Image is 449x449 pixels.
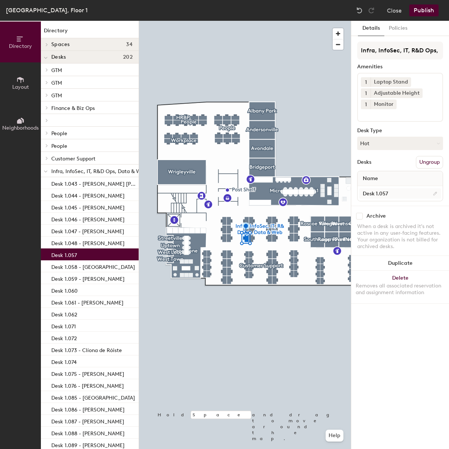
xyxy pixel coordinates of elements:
button: Details [358,21,384,36]
span: Layout [12,84,29,90]
div: Removes all associated reservation and assignment information [356,283,445,296]
p: Desk 1.071 [51,321,76,330]
button: Publish [409,4,439,16]
p: Desk 1.062 [51,309,77,318]
button: Duplicate [351,256,449,271]
p: Desk 1.072 [51,333,77,342]
h1: Directory [41,27,139,38]
p: Desk 1.047 - [PERSON_NAME] [51,226,124,235]
p: Desk 1.061 - [PERSON_NAME] [51,297,123,306]
div: Desk Type [357,128,443,134]
button: Help [326,430,343,442]
p: Desk 1.089 - [PERSON_NAME] [51,440,125,449]
span: Spaces [51,42,70,48]
button: Policies [384,21,412,36]
div: Amenities [357,64,443,70]
p: Desk 1.087 - [PERSON_NAME] [51,416,124,425]
span: GTM [51,67,62,74]
p: Desk 1.086 - [PERSON_NAME] [51,404,125,413]
span: 1 [365,90,367,97]
div: Monitor [371,100,397,109]
span: Neighborhoods [2,125,39,131]
p: Desk 1.088 - [PERSON_NAME] [51,428,125,437]
span: Infra, InfoSec, IT, R&D Ops, Data & Web [51,168,147,175]
p: Desk 1.059 - [PERSON_NAME] [51,274,125,282]
span: GTM [51,92,62,99]
p: Desk 1.085 - [GEOGRAPHIC_DATA] [51,393,135,401]
div: When a desk is archived it's not active in any user-facing features. Your organization is not bil... [357,223,443,250]
span: 1 [365,78,367,86]
p: Desk 1.060 [51,286,78,294]
p: Desk 1.043 - [PERSON_NAME] [PERSON_NAME] [51,179,137,187]
p: Desk 1.045 - [PERSON_NAME] [51,202,125,211]
span: 34 [126,42,133,48]
span: Name [359,172,382,185]
p: Desk 1.058 - [GEOGRAPHIC_DATA] [51,262,135,270]
p: Desk 1.073 - Clíona de Róiste [51,345,122,354]
p: Desk 1.076 - [PERSON_NAME] [51,381,124,389]
button: Ungroup [416,156,443,169]
span: 202 [123,54,133,60]
img: Undo [356,7,363,14]
button: Close [387,4,402,16]
span: 1 [365,101,367,108]
span: Finance & Biz Ops [51,105,95,111]
p: Desk 1.046 - [PERSON_NAME] [51,214,125,223]
span: People [51,130,67,137]
p: Desk 1.048 - [PERSON_NAME] [51,238,125,247]
span: Desks [51,54,66,60]
div: Adjustable Height [371,88,423,98]
p: Desk 1.074 [51,357,77,365]
p: Desk 1.057 [51,250,77,258]
button: Delete [351,271,449,303]
button: Hot [357,137,443,150]
span: People [51,143,67,149]
span: Directory [9,43,32,49]
span: Customer Support [51,156,96,162]
img: Redo [368,7,375,14]
input: Unnamed desk [359,188,441,199]
span: GTM [51,80,62,86]
div: [GEOGRAPHIC_DATA], Floor 1 [6,6,88,15]
div: Desks [357,159,371,165]
p: Desk 1.075 - [PERSON_NAME] [51,369,124,377]
div: Archive [366,213,386,219]
div: Laptop Stand [371,77,411,87]
p: Desk 1.044 - [PERSON_NAME] [51,191,125,199]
